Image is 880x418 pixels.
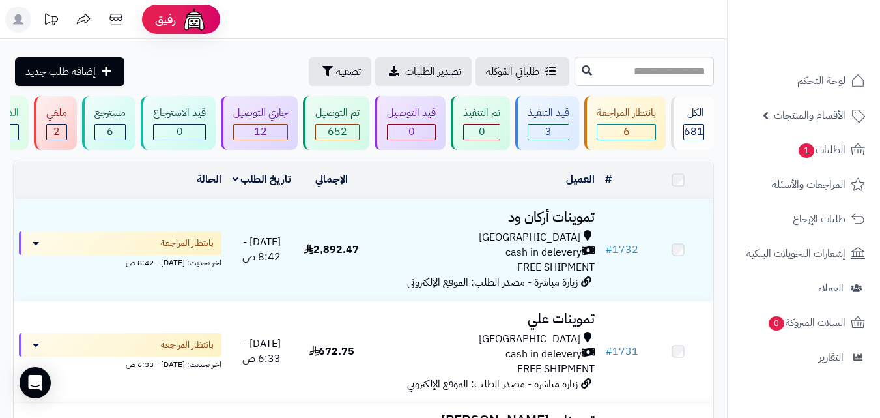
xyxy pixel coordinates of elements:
div: 2 [47,125,66,140]
div: Open Intercom Messenger [20,367,51,398]
span: طلباتي المُوكلة [486,64,539,80]
a: تاريخ الطلب [233,172,292,187]
a: الكل681 [668,96,717,150]
div: 0 [154,125,205,140]
a: مسترجع 6 [79,96,138,150]
a: الإجمالي [315,172,348,187]
div: ملغي [46,106,67,121]
span: إشعارات التحويلات البنكية [746,245,845,263]
a: قيد التنفيذ 3 [513,96,582,150]
span: [GEOGRAPHIC_DATA] [479,230,580,245]
h3: تموينات أركان ود [372,210,595,225]
a: إضافة طلب جديد [15,57,124,86]
img: ai-face.png [181,7,207,33]
button: تصفية [309,57,371,86]
a: طلباتي المُوكلة [475,57,569,86]
div: 0 [464,125,500,140]
a: إشعارات التحويلات البنكية [735,238,872,269]
span: 0 [479,124,485,140]
span: [DATE] - 6:33 ص [242,336,281,366]
div: تم التنفيذ [463,106,500,121]
a: #1732 [605,242,638,258]
span: 3 [545,124,552,140]
div: مسترجع [94,106,126,121]
a: تصدير الطلبات [375,57,472,86]
a: بانتظار المراجعة 6 [582,96,668,150]
span: cash in delevery [505,245,582,260]
img: logo-2.png [791,33,868,61]
a: الحالة [197,172,221,187]
div: 6 [597,125,655,140]
div: الكل [683,106,704,121]
span: 2,892.47 [304,242,359,258]
a: التقارير [735,342,872,373]
span: العملاء [818,279,844,297]
span: طلبات الإرجاع [793,210,845,228]
span: 0 [408,124,415,140]
div: قيد التنفيذ [528,106,569,121]
span: الطلبات [797,141,845,159]
div: 0 [388,125,435,140]
span: 681 [684,124,703,140]
a: ملغي 2 [31,96,79,150]
a: العملاء [735,273,872,304]
span: 0 [177,124,183,140]
div: اخر تحديث: [DATE] - 8:42 ص [19,255,221,269]
a: لوحة التحكم [735,65,872,97]
a: قيد الاسترجاع 0 [138,96,218,150]
div: تم التوصيل [315,106,360,121]
a: # [605,172,612,187]
a: جاري التوصيل 12 [218,96,300,150]
span: 12 [254,124,267,140]
span: FREE SHIPMENT [517,260,595,275]
span: السلات المتروكة [767,314,845,332]
span: المراجعات والأسئلة [772,175,845,194]
span: بانتظار المراجعة [161,338,214,351]
a: العميل [566,172,595,187]
div: قيد التوصيل [387,106,436,121]
span: 2 [53,124,60,140]
span: زيارة مباشرة - مصدر الطلب: الموقع الإلكتروني [407,275,578,290]
span: تصدير الطلبات [405,64,461,80]
span: إضافة طلب جديد [25,64,96,80]
span: بانتظار المراجعة [161,237,214,250]
div: جاري التوصيل [233,106,288,121]
div: اخر تحديث: [DATE] - 6:33 ص [19,357,221,370]
a: الطلبات1 [735,134,872,166]
span: زيارة مباشرة - مصدر الطلب: الموقع الإلكتروني [407,376,578,392]
div: 652 [316,125,359,140]
a: #1731 [605,344,638,359]
span: لوحة التحكم [797,72,845,90]
span: 672.75 [309,344,354,359]
span: الأقسام والمنتجات [774,106,845,125]
a: السلات المتروكة0 [735,307,872,338]
span: 0 [769,316,784,331]
a: المراجعات والأسئلة [735,169,872,200]
span: cash in delevery [505,347,582,362]
span: تصفية [336,64,361,80]
a: طلبات الإرجاع [735,203,872,235]
span: FREE SHIPMENT [517,361,595,377]
span: # [605,344,612,359]
span: 652 [328,124,347,140]
span: # [605,242,612,258]
a: تحديثات المنصة [35,7,67,36]
div: 12 [234,125,287,140]
span: 6 [107,124,113,140]
h3: تموينات علي [372,312,595,327]
div: قيد الاسترجاع [153,106,206,121]
span: التقارير [819,348,844,366]
div: 6 [95,125,125,140]
span: 1 [799,143,814,158]
span: 6 [623,124,630,140]
span: [GEOGRAPHIC_DATA] [479,332,580,347]
div: 3 [528,125,569,140]
span: [DATE] - 8:42 ص [242,234,281,265]
a: قيد التوصيل 0 [372,96,448,150]
a: تم التنفيذ 0 [448,96,513,150]
a: تم التوصيل 652 [300,96,372,150]
div: بانتظار المراجعة [597,106,656,121]
span: رفيق [155,12,176,27]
